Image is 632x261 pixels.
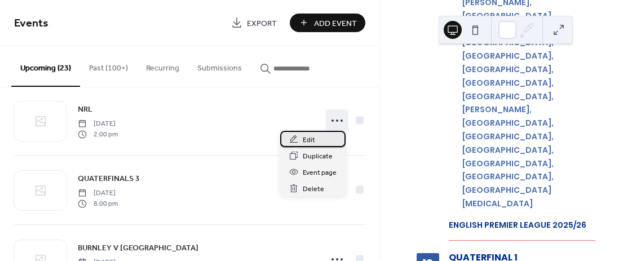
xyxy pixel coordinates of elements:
[78,129,118,139] span: 2:00 pm
[78,172,140,185] a: QUATERFINALS 3
[314,17,357,29] span: Add Event
[223,14,285,32] a: Export
[78,188,118,198] span: [DATE]
[449,219,595,231] div: ENGLISH PREMIER LEAGUE 2025/26
[303,134,315,146] span: Edit
[188,46,251,86] button: Submissions
[78,241,198,254] a: BURNLEY V [GEOGRAPHIC_DATA]
[303,183,324,195] span: Delete
[303,167,337,179] span: Event page
[78,103,92,116] a: NRL
[78,198,118,209] span: 8:00 pm
[247,17,277,29] span: Export
[14,12,48,34] span: Events
[290,14,365,32] button: Add Event
[11,46,80,87] button: Upcoming (23)
[137,46,188,86] button: Recurring
[303,151,333,162] span: Duplicate
[78,242,198,254] span: BURNLEY V [GEOGRAPHIC_DATA]
[78,119,118,129] span: [DATE]
[78,104,92,116] span: NRL
[80,46,137,86] button: Past (100+)
[78,173,140,185] span: QUATERFINALS 3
